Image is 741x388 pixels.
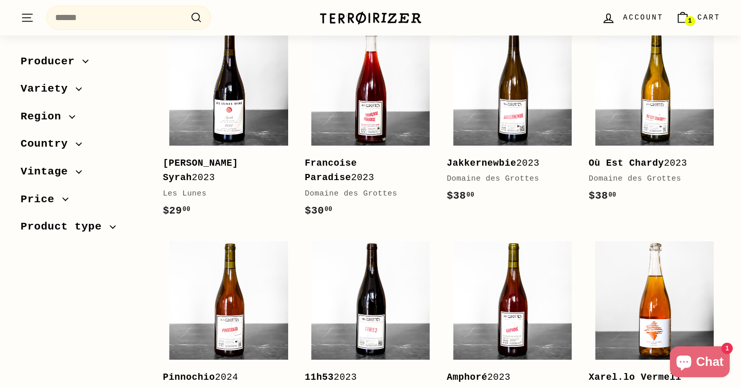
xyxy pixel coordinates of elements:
button: Price [21,188,146,216]
div: 2024 [163,370,284,385]
div: 2023 [447,156,568,171]
div: 2023 [305,370,426,385]
b: Pinnochio [163,372,215,382]
span: Country [21,136,76,153]
span: Variety [21,81,76,98]
button: Variety [21,78,146,106]
div: 2023 [447,370,568,385]
span: Product type [21,219,110,236]
span: Cart [697,12,720,23]
a: Jakkernewbie2023Domaine des Grottes [447,21,578,215]
span: Region [21,108,69,126]
inbox-online-store-chat: Shopify online store chat [667,346,733,380]
span: Producer [21,53,82,70]
span: $30 [305,205,332,217]
button: Vintage [21,161,146,188]
sup: 00 [183,206,190,213]
span: Vintage [21,163,76,181]
div: Domaine des Grottes [305,188,426,200]
div: Domaine des Grottes [589,173,710,185]
div: Les Lunes [163,188,284,200]
sup: 00 [467,191,474,199]
b: Francoise Paradise [305,158,357,183]
b: [PERSON_NAME] Syrah [163,158,238,183]
button: Product type [21,216,146,244]
span: $29 [163,205,190,217]
sup: 00 [608,191,616,199]
a: Où Est Chardy2023Domaine des Grottes [589,21,720,215]
span: $38 [447,190,474,202]
a: [PERSON_NAME] Syrah2023Les Lunes [163,21,294,230]
div: Domaine des Grottes [447,173,568,185]
b: Jakkernewbie [447,158,516,168]
button: Country [21,133,146,161]
span: Account [623,12,663,23]
b: 11h53 [305,372,333,382]
a: Account [595,3,669,33]
sup: 00 [325,206,332,213]
span: $38 [589,190,616,202]
span: Price [21,191,62,208]
a: Francoise Paradise2023Domaine des Grottes [305,21,436,230]
button: Region [21,105,146,133]
div: 2023 [163,156,284,186]
b: Où Est Chardy [589,158,664,168]
b: Amphoré [447,372,487,382]
div: 2023 [305,156,426,186]
button: Producer [21,50,146,78]
div: 2023 [589,156,710,171]
span: 1 [688,17,692,25]
a: Cart [669,3,727,33]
